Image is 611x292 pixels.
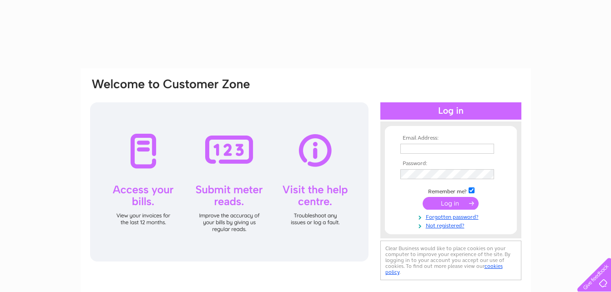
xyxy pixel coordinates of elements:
[398,161,504,167] th: Password:
[385,263,503,275] a: cookies policy
[380,241,521,280] div: Clear Business would like to place cookies on your computer to improve your experience of the sit...
[400,221,504,229] a: Not registered?
[400,212,504,221] a: Forgotten password?
[398,135,504,141] th: Email Address:
[423,197,479,210] input: Submit
[398,186,504,195] td: Remember me?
